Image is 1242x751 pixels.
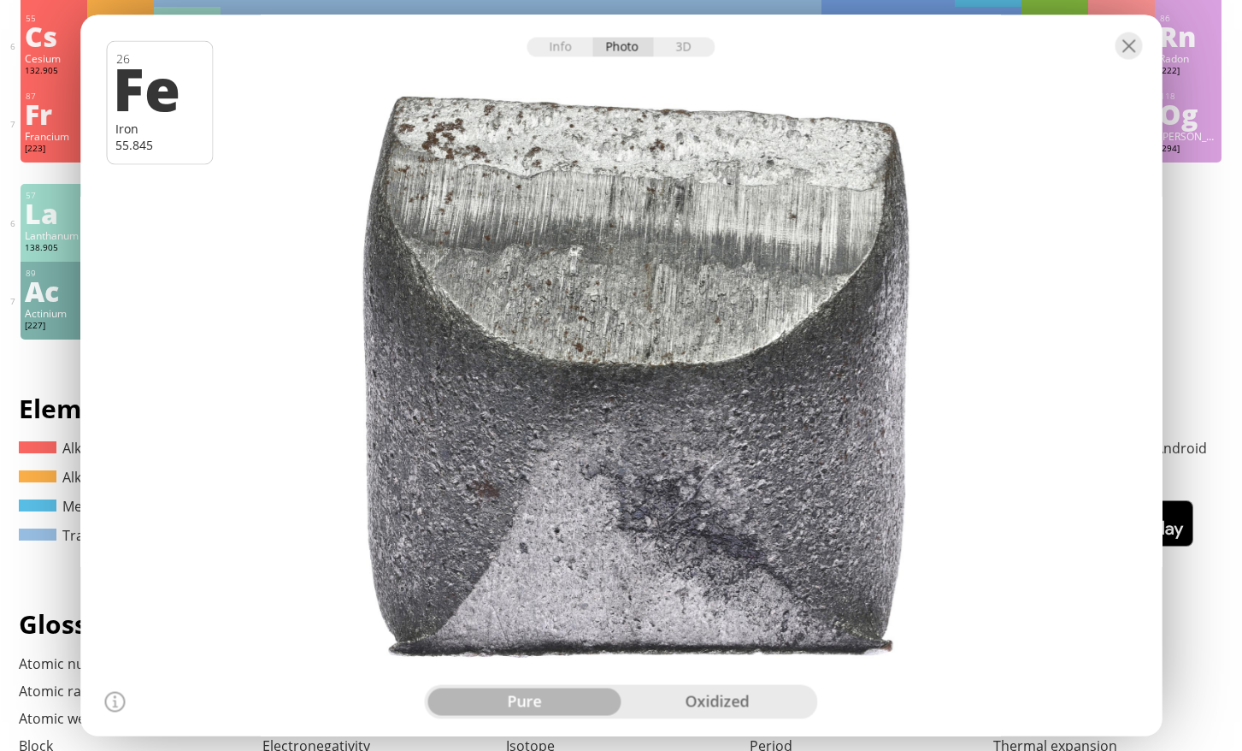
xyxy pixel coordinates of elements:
div: 56 [92,13,150,24]
div: 55 [26,13,83,24]
a: Metalloid [19,497,122,516]
div: 81 [827,13,884,24]
div: Lanthanum [25,228,83,242]
div: 57 [159,13,216,24]
div: 84 [1027,13,1084,24]
div: 89 [26,268,83,279]
div: 79 [692,13,750,24]
div: 86 [1160,13,1217,24]
div: Cs [25,22,83,50]
div: pure [428,688,621,715]
div: 72 [226,13,283,24]
div: Actinium [25,306,83,320]
div: 132.905 [25,65,83,79]
a: Atomic weight [19,709,110,728]
a: Alkaline earth metal [19,468,191,487]
div: 78 [626,13,683,24]
div: [223] [25,143,83,157]
div: 74 [359,13,416,24]
div: Cesium [25,51,83,65]
div: Og [1159,100,1217,127]
div: 80 [760,13,817,24]
div: oxidized [621,688,815,715]
div: 73 [292,13,350,24]
a: Transition metal [19,526,168,545]
div: [PERSON_NAME] [1159,129,1217,143]
div: Rn [1159,22,1217,50]
div: Radon [1159,51,1217,65]
div: 83 [960,13,1017,24]
div: 75 [426,13,483,24]
h1: Glossary [19,606,1223,642]
div: Fe [113,59,201,117]
div: Francium [25,129,83,143]
div: 3D [654,38,715,57]
a: Alkali metal [19,439,136,458]
h1: Element types [19,391,568,426]
div: Fr [25,100,83,127]
div: La [25,199,83,227]
div: [227] [25,320,83,334]
div: Ac [25,277,83,305]
a: Atomic radius [19,682,109,701]
a: Atomic number [19,654,120,673]
div: 118 [1160,91,1217,102]
div: 85 [1093,13,1151,24]
div: 55.845 [115,137,203,153]
div: 82 [893,13,951,24]
div: 87 [26,91,83,102]
div: [294] [1159,143,1217,157]
div: [222] [1159,65,1217,79]
div: 138.905 [25,242,83,256]
div: Info [527,38,593,57]
div: 76 [492,13,550,24]
div: 57 [26,190,83,201]
div: 77 [559,13,616,24]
